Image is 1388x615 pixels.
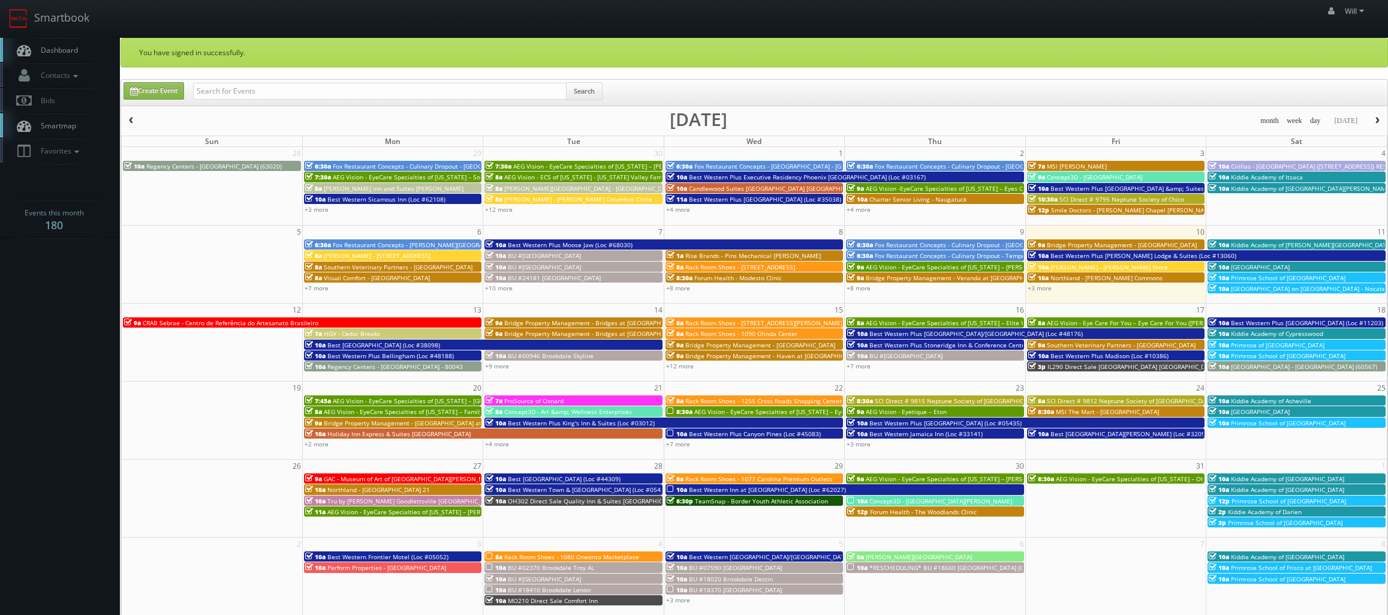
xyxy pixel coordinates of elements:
span: Kiddie Academy of [GEOGRAPHIC_DATA] [1231,475,1344,483]
span: 10a [305,485,326,494]
a: +9 more [485,362,509,370]
span: 8a [486,553,502,561]
a: +8 more [847,284,871,292]
button: day [1306,113,1325,128]
span: 10a [305,497,326,505]
span: Best Western Plus [GEOGRAPHIC_DATA] &amp; Suites (Loc #44475) [1050,184,1243,193]
span: 7a [305,329,322,338]
span: MO210 Direct Sale Comfort Inn [508,596,598,605]
span: Concept3D - [GEOGRAPHIC_DATA] [1047,173,1142,181]
span: BU #18370 [GEOGRAPHIC_DATA] [689,586,782,594]
button: week [1282,113,1306,128]
span: Thu [928,136,942,146]
span: Bridge Property Management - Haven at [GEOGRAPHIC_DATA] [685,352,863,360]
span: 10a [1209,162,1229,170]
span: Kiddie Academy of [GEOGRAPHIC_DATA] [1231,485,1344,494]
span: 10a [1028,352,1049,360]
span: Best Western Plus Stoneridge Inn & Conference Centre (Loc #66085) [869,341,1067,349]
span: Kiddie Academy of Darien [1228,508,1302,516]
a: +10 more [485,284,513,292]
span: 8a [1028,319,1045,327]
span: BU #24181 [GEOGRAPHIC_DATA] [508,274,601,282]
span: Favorites [35,146,82,156]
span: 9a [847,407,864,416]
span: 8a [667,329,684,338]
span: AEG Vision - EyeCare Specialties of [US_STATE] – [GEOGRAPHIC_DATA] HD EyeCare [333,397,568,405]
span: 10a [847,195,868,203]
span: Southern Veterinary Partners - [GEOGRAPHIC_DATA] [324,263,472,271]
p: You have signed in successfully. [139,47,1369,58]
span: 8a [667,475,684,483]
span: 10a [1028,251,1049,260]
a: +7 more [666,440,690,448]
span: Bridge Property Management - Bridges at [GEOGRAPHIC_DATA] [504,319,686,327]
span: Best Western Plus King's Inn & Suites (Loc #03012) [508,419,655,427]
span: Mon [385,136,401,146]
span: 10a [1028,430,1049,438]
span: 28 [291,147,302,160]
span: Fox Restaurant Concepts - Culinary Dropout - Tempe [875,251,1025,260]
span: 8a [667,263,684,271]
span: 30 [653,147,664,160]
span: [GEOGRAPHIC_DATA] [1231,407,1290,416]
span: 8a [305,251,322,260]
span: 11a [305,508,326,516]
span: 8a [305,263,322,271]
span: Bridge Property Management - [GEOGRAPHIC_DATA] [685,341,835,349]
span: 10a [667,586,687,594]
span: Rise Brands - Pins Mechanical [PERSON_NAME] [685,251,821,260]
span: 9a [667,341,684,349]
span: Fox Restaurant Concepts - [PERSON_NAME][GEOGRAPHIC_DATA] [333,241,516,249]
span: 2 [1019,147,1025,160]
span: 6:30a [667,162,693,170]
span: 10a [1028,274,1049,282]
span: 3p [1028,362,1046,371]
span: Bridge Property Management - Veranda at [GEOGRAPHIC_DATA] [866,274,1049,282]
span: Rack Room Shoes - 1255 Cross Roads Shopping Center [685,397,842,405]
h2: [DATE] [670,113,727,125]
span: AEG Vision - EyeCare Specialties of [US_STATE] – [PERSON_NAME] Ridge Eye Care [866,475,1098,483]
span: Fox Restaurant Concepts - Culinary Dropout - [GEOGRAPHIC_DATA] [333,162,522,170]
span: 10a [486,563,506,572]
span: MSI [PERSON_NAME] [1047,162,1107,170]
span: AEG Vision - EyeCare Specialties of [US_STATE] – [PERSON_NAME] Eye Care [866,263,1080,271]
span: Concept3D - Art &amp; Wellness Enterprises [504,407,632,416]
span: Best Western Plus Moose Jaw (Loc #68030) [508,241,633,249]
span: SCI Direct # 9795 Neptune Society of Chico [1059,195,1184,203]
span: Best Western Plus [GEOGRAPHIC_DATA] (Loc #05435) [869,419,1022,427]
span: Smartmap [35,121,76,131]
a: +3 more [1028,284,1052,292]
span: 10a [1209,362,1229,371]
span: 10a [1209,419,1229,427]
span: BU #[GEOGRAPHIC_DATA] [508,263,581,271]
span: Best Western Plus [PERSON_NAME] Lodge & Suites (Loc #13060) [1050,251,1236,260]
a: +7 more [305,284,329,292]
span: 10a [305,553,326,561]
span: AEG Vision - Eyetique – Eton [866,407,947,416]
span: 6:30a [847,241,873,249]
span: 8a [305,274,322,282]
span: 1 [838,147,844,160]
span: OH302 Direct Sale Quality Inn & Suites [GEOGRAPHIC_DATA] - [GEOGRAPHIC_DATA] [508,497,746,505]
span: 8a [486,184,502,193]
span: 10a [847,352,868,360]
span: [GEOGRAPHIC_DATA] - [GEOGRAPHIC_DATA] (60567) [1231,362,1377,371]
span: [GEOGRAPHIC_DATA] [1231,263,1290,271]
a: +4 more [666,205,690,214]
span: Best Western Inn at [GEOGRAPHIC_DATA] (Loc #62027) [689,485,846,494]
span: Best Western Jamaica Inn (Loc #33141) [869,430,983,438]
span: BU #[GEOGRAPHIC_DATA] [869,352,943,360]
img: smartbook-logo.png [9,9,28,28]
span: Primrose School of [GEOGRAPHIC_DATA] [1231,352,1345,360]
span: 8a [486,195,502,203]
span: 10a [1209,407,1229,416]
span: 8a [847,319,864,327]
span: Kiddie Academy of Asheville [1231,397,1311,405]
span: 10a [847,563,868,572]
span: TeamSnap - Border Youth Athletic Association [695,497,828,505]
span: 10a [847,497,868,505]
span: Concept3D - [GEOGRAPHIC_DATA][PERSON_NAME] [869,497,1012,505]
span: [PERSON_NAME] - [STREET_ADDRESS] [324,251,430,260]
span: 29 [472,147,483,160]
span: 10a [486,274,506,282]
